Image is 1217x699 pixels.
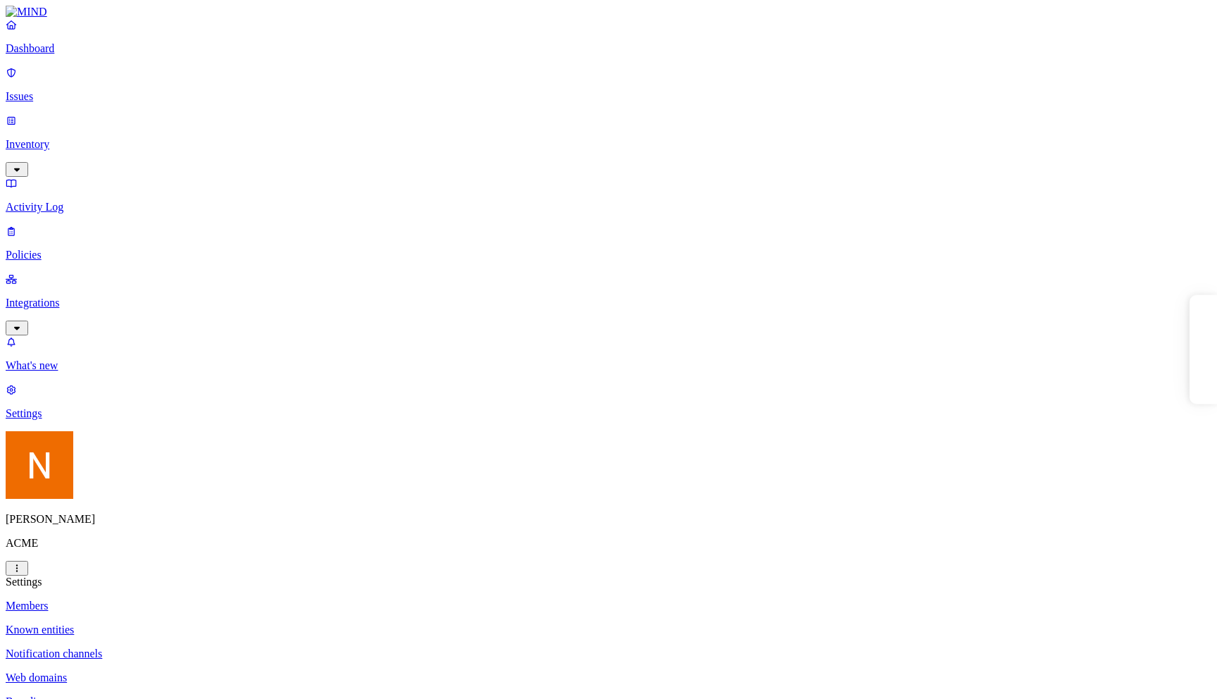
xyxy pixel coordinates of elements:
[6,6,47,18] img: MIND
[6,6,1211,18] a: MIND
[6,359,1211,372] p: What's new
[6,114,1211,175] a: Inventory
[6,249,1211,261] p: Policies
[6,431,73,499] img: Nitai Mishary
[6,297,1211,309] p: Integrations
[6,672,1211,684] a: Web domains
[6,537,1211,550] p: ACME
[6,177,1211,214] a: Activity Log
[6,407,1211,420] p: Settings
[6,335,1211,372] a: What's new
[6,66,1211,103] a: Issues
[6,576,1211,588] div: Settings
[6,225,1211,261] a: Policies
[6,90,1211,103] p: Issues
[6,42,1211,55] p: Dashboard
[6,383,1211,420] a: Settings
[6,648,1211,660] a: Notification channels
[6,513,1211,526] p: [PERSON_NAME]
[6,18,1211,55] a: Dashboard
[6,624,1211,636] a: Known entities
[6,138,1211,151] p: Inventory
[6,201,1211,214] p: Activity Log
[6,273,1211,333] a: Integrations
[6,600,1211,612] a: Members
